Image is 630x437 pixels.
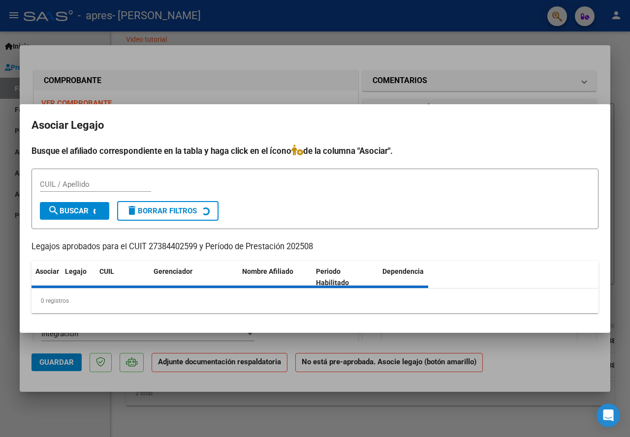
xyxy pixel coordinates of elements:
span: Buscar [48,206,89,215]
datatable-header-cell: Dependencia [378,261,452,293]
button: Borrar Filtros [117,201,219,221]
span: Gerenciador [154,267,192,275]
div: 0 registros [31,289,598,313]
p: Legajos aprobados para el CUIT 27384402599 y Período de Prestación 202508 [31,241,598,253]
mat-icon: search [48,204,60,216]
div: Open Intercom Messenger [597,404,620,427]
span: Periodo Habilitado [316,267,349,287]
datatable-header-cell: Nombre Afiliado [238,261,312,293]
button: Buscar [40,202,109,220]
h2: Asociar Legajo [31,116,598,135]
datatable-header-cell: Periodo Habilitado [312,261,378,293]
datatable-header-cell: CUIL [95,261,150,293]
span: Borrar Filtros [126,206,197,215]
h4: Busque el afiliado correspondiente en la tabla y haga click en el ícono de la columna "Asociar". [31,145,598,157]
datatable-header-cell: Asociar [31,261,61,293]
mat-icon: delete [126,204,138,216]
datatable-header-cell: Gerenciador [150,261,238,293]
span: Legajo [65,267,87,275]
span: Dependencia [382,267,424,275]
span: CUIL [99,267,114,275]
span: Nombre Afiliado [242,267,293,275]
span: Asociar [35,267,59,275]
datatable-header-cell: Legajo [61,261,95,293]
